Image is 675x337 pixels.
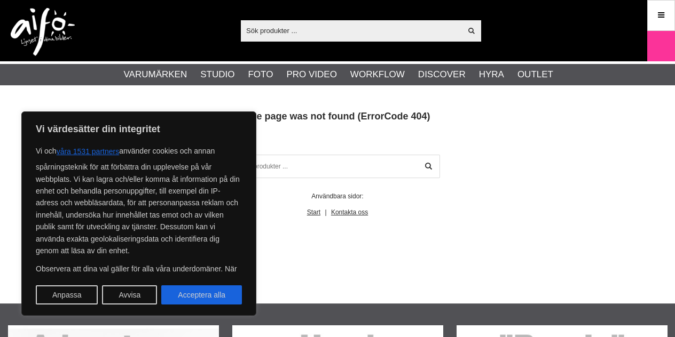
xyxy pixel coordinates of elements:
button: Acceptera alla [161,285,242,304]
input: Sök produkter ... [241,22,461,38]
a: Outlet [517,68,553,82]
a: Varumärken [124,68,187,82]
p: Vi och använder cookies och annan spårningsteknik för att förbättra din upplevelse på vår webbpla... [36,142,242,256]
div: Vi värdesätter din integritet [21,111,256,316]
a: Sök [417,155,440,178]
p: Page could not be found. [132,130,543,141]
a: Kontakta oss [331,208,368,216]
a: Workflow [350,68,405,82]
p: Observera att dina val gäller för alla våra underdomäner. När du har gett ditt samtycke kommer en... [36,263,242,334]
img: logo.png [11,8,75,56]
a: Foto [248,68,273,82]
span: Användbara sidor: [311,192,363,200]
a: Pro Video [286,68,336,82]
button: Avvisa [102,285,157,304]
a: Start [307,208,320,216]
button: våra 1531 partners [57,142,120,161]
h1: The page was not found (ErrorCode 404) [132,110,543,123]
a: Hyra [479,68,504,82]
input: Sök produkter ... [235,155,440,178]
p: Vi värdesätter din integritet [36,123,242,135]
button: Anpassa [36,285,98,304]
a: Discover [418,68,466,82]
a: Studio [200,68,234,82]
